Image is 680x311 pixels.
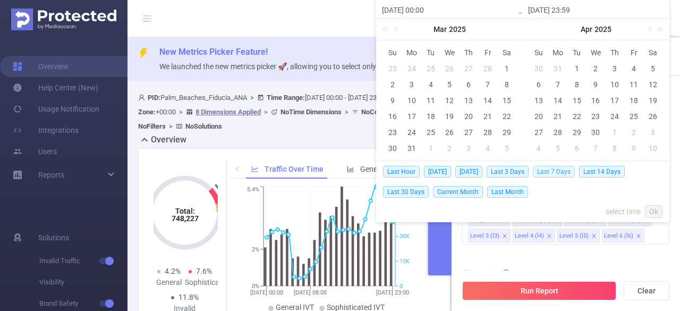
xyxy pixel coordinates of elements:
b: Time Range: [267,94,305,102]
button: Run Report [462,281,616,300]
th: Mon [548,45,567,61]
div: 29 [500,126,513,139]
span: 11.8% [178,293,199,301]
div: 22 [500,110,513,123]
td: March 14, 2025 [478,93,497,108]
th: Sat [643,45,662,61]
div: 4 [424,78,437,91]
a: Reports [38,164,64,186]
span: > [176,108,186,116]
div: 7 [481,78,494,91]
span: > [261,108,271,116]
td: April 21, 2025 [548,108,567,124]
span: Fr [624,48,643,57]
b: No Filters [138,122,166,130]
td: May 7, 2025 [586,140,606,156]
span: Last Hour [383,166,420,178]
td: February 27, 2025 [459,61,478,77]
div: 8 [608,142,621,155]
td: April 2, 2025 [586,61,606,77]
a: Usage Notification [13,98,99,120]
div: Level 4 (l4) [515,229,544,243]
div: 27 [462,62,475,75]
div: 31 [405,142,418,155]
td: March 26, 2025 [440,124,460,140]
th: Tue [421,45,440,61]
td: March 13, 2025 [459,93,478,108]
li: Level 6 (l6) [602,229,644,242]
td: April 24, 2025 [605,108,624,124]
td: April 18, 2025 [624,93,643,108]
input: Start date [382,4,517,16]
tspan: 748,227 [171,214,198,223]
td: March 31, 2025 [402,140,421,156]
td: March 19, 2025 [440,108,460,124]
span: Su [529,48,548,57]
td: March 2, 2025 [383,77,402,93]
th: Tue [567,45,586,61]
td: May 5, 2025 [548,140,567,156]
div: 4 [627,62,640,75]
div: 1 [424,142,437,155]
td: May 6, 2025 [567,140,586,156]
i: icon: bar-chart [347,165,354,173]
td: March 15, 2025 [497,93,516,108]
div: 8 [500,78,513,91]
td: March 6, 2025 [459,77,478,93]
span: > [247,94,257,102]
div: 11 [424,94,437,107]
div: 6 [571,142,583,155]
td: March 30, 2025 [383,140,402,156]
div: 19 [647,94,659,107]
span: We launched the new metrics picker 🚀, allowing you to select only the relevant metrics for your e... [159,62,614,71]
div: General [154,277,185,288]
div: 9 [627,142,640,155]
span: [DATE] [424,166,451,178]
td: May 2, 2025 [624,124,643,140]
td: May 10, 2025 [643,140,662,156]
th: Mon [402,45,421,61]
i: icon: thunderbolt [138,48,149,58]
a: Last year (Control + left) [380,19,394,40]
td: March 23, 2025 [383,124,402,140]
div: 18 [424,110,437,123]
div: 30 [386,142,399,155]
button: Clear [624,281,669,300]
td: March 17, 2025 [402,108,421,124]
li: Level 5 (l5) [557,229,600,242]
div: 24 [405,62,418,75]
li: Level 4 (l4) [513,229,555,242]
td: March 20, 2025 [459,108,478,124]
a: 2025 [448,19,467,40]
th: Sun [383,45,402,61]
td: April 2, 2025 [440,140,460,156]
td: March 29, 2025 [497,124,516,140]
td: April 25, 2025 [624,108,643,124]
a: Apr [580,19,593,40]
a: select time [606,201,641,222]
div: 7 [589,142,602,155]
span: Last 14 Days [579,166,625,178]
a: Help Center (New) [13,77,98,98]
span: Mo [548,48,567,57]
i: icon: line-chart [251,165,259,173]
a: Integrations [13,120,79,141]
td: February 28, 2025 [478,61,497,77]
td: April 12, 2025 [643,77,662,93]
input: End date [528,4,664,16]
div: 6 [532,78,545,91]
td: April 22, 2025 [567,108,586,124]
u: 8 Dimensions Applied [195,108,261,116]
td: April 3, 2025 [459,140,478,156]
div: 23 [386,126,399,139]
span: Last 7 Days [533,166,575,178]
td: March 16, 2025 [383,108,402,124]
span: We [440,48,460,57]
td: April 7, 2025 [548,77,567,93]
div: 2 [589,62,602,75]
td: March 31, 2025 [548,61,567,77]
td: April 8, 2025 [567,77,586,93]
span: Th [459,48,478,57]
td: April 14, 2025 [548,93,567,108]
td: April 26, 2025 [643,108,662,124]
